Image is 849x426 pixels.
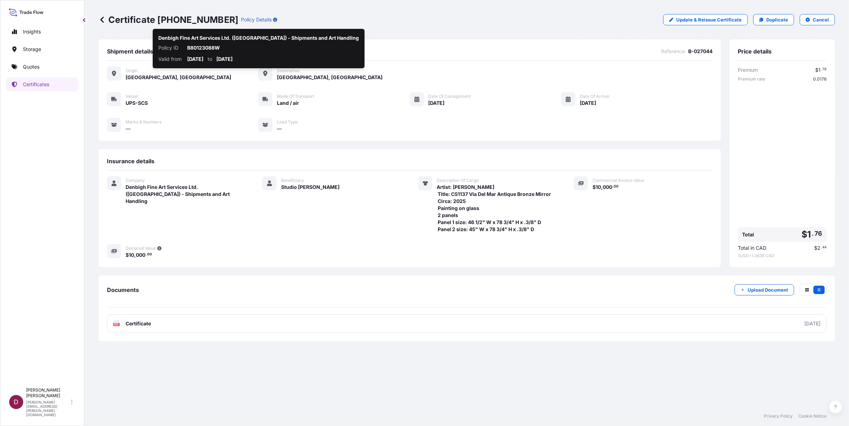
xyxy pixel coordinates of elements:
[107,158,154,165] span: Insurance details
[821,68,822,71] span: .
[807,230,811,239] span: 1
[738,76,765,82] span: Premium rate
[613,185,614,188] span: .
[822,68,826,71] span: 76
[126,253,129,257] span: $
[136,253,145,257] span: 000
[23,63,39,70] p: Quotes
[26,387,70,399] p: [PERSON_NAME] [PERSON_NAME]
[814,246,817,250] span: $
[429,94,471,99] span: Date of Consignment
[812,231,814,236] span: .
[277,125,282,132] span: —
[748,286,788,293] p: Upload Document
[23,46,41,53] p: Storage
[818,68,821,72] span: 1
[593,178,645,183] span: Commercial Invoice Value
[126,68,138,74] span: Origin
[146,253,147,256] span: .
[281,178,304,183] span: Beneficiary
[107,286,139,293] span: Documents
[281,184,340,191] span: Studio [PERSON_NAME]
[738,253,826,259] span: 1 USD = 1.3838 CAD
[738,244,766,252] span: Total in CAD
[14,399,19,406] span: D
[815,68,818,72] span: $
[187,44,359,51] p: B80123088W
[277,68,299,74] span: Destination
[126,184,246,205] span: Denbigh Fine Art Services Ltd. ([GEOGRAPHIC_DATA]) - Shipments and Art Handling
[593,185,596,190] span: $
[126,125,131,132] span: —
[6,60,78,74] a: Quotes
[26,400,70,417] p: [PERSON_NAME][EMAIL_ADDRESS][PERSON_NAME][DOMAIN_NAME]
[126,74,231,81] span: [GEOGRAPHIC_DATA], [GEOGRAPHIC_DATA]
[158,34,359,42] p: Denbigh Fine Art Services Ltd. ([GEOGRAPHIC_DATA]) - Shipments and Art Handling
[766,16,788,23] p: Duplicate
[277,74,382,81] span: [GEOGRAPHIC_DATA], [GEOGRAPHIC_DATA]
[126,119,161,125] span: Marks & Numbers
[800,14,835,25] button: Cancel
[23,28,41,35] p: Insights
[663,14,748,25] a: Update & Reissue Certificate
[6,42,78,56] a: Storage
[158,56,183,63] p: Valid from
[147,253,152,256] span: 00
[764,413,793,419] a: Privacy Policy
[158,44,183,51] p: Policy ID
[6,25,78,39] a: Insights
[126,94,138,99] span: Vessel
[821,246,822,249] span: .
[216,56,233,63] p: [DATE]
[815,231,822,236] span: 76
[107,314,826,333] a: PDFCertificate[DATE]
[208,56,212,63] p: to
[23,81,49,88] p: Certificates
[822,246,826,249] span: 44
[277,119,298,125] span: Load Type
[580,94,609,99] span: Date of Arrival
[99,14,238,25] p: Certificate [PHONE_NUMBER]
[798,413,826,419] a: Cookie Notice
[114,323,119,326] text: PDF
[134,253,136,257] span: ,
[738,66,758,74] span: Premium
[126,246,156,251] span: Declared Value
[738,48,772,55] span: Price details
[437,178,479,183] span: Description Of Cargo
[661,48,686,55] span: Reference :
[596,185,601,190] span: 10
[187,56,203,63] p: [DATE]
[429,100,445,107] span: [DATE]
[688,48,712,55] span: B-027044
[126,100,148,107] span: UPS-SCS
[813,16,829,23] p: Cancel
[804,320,821,327] div: [DATE]
[6,77,78,91] a: Certificates
[676,16,742,23] p: Update & Reissue Certificate
[802,230,807,239] span: $
[241,16,272,23] p: Policy Details
[126,320,151,327] span: Certificate
[437,184,551,233] span: Artist: [PERSON_NAME] Title: CS1137 Via Del Mar Antique Bronze Mirror Circa: 2025 Painting on gla...
[277,100,299,107] span: Land / air
[601,185,603,190] span: ,
[813,76,826,82] span: 0.0176
[107,48,153,55] span: Shipment details
[129,253,134,257] span: 10
[603,185,612,190] span: 000
[580,100,596,107] span: [DATE]
[817,246,821,250] span: 2
[742,231,754,238] span: Total
[277,94,314,99] span: Mode of Transport
[126,178,145,183] span: Company
[614,185,619,188] span: 00
[735,284,794,295] button: Upload Document
[753,14,794,25] a: Duplicate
